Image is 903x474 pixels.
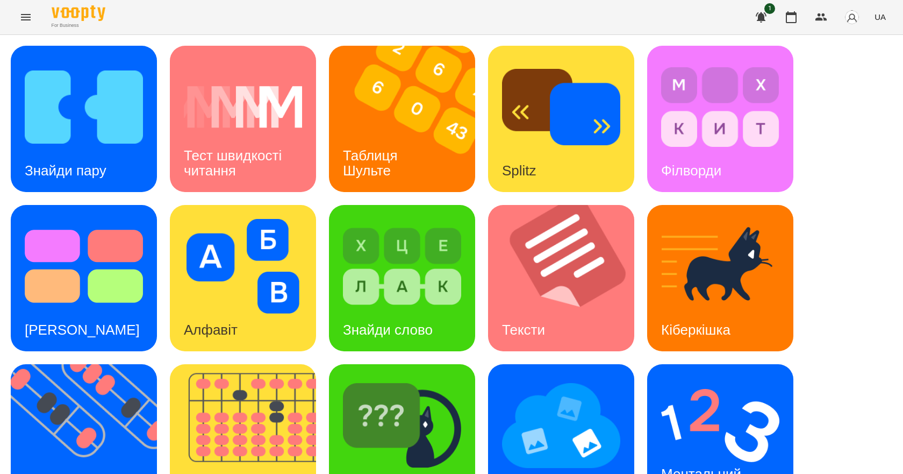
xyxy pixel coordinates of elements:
span: For Business [52,22,105,29]
a: ФілвордиФілворди [647,46,793,192]
h3: Алфавіт [184,322,238,338]
a: Знайди паруЗнайди пару [11,46,157,192]
a: SplitzSplitz [488,46,634,192]
img: Знайди Кіберкішку [343,378,461,473]
button: UA [870,7,890,27]
a: Знайди словоЗнайди слово [329,205,475,351]
h3: Кіберкішка [661,322,730,338]
img: Voopty Logo [52,5,105,21]
a: ТекстиТексти [488,205,634,351]
span: 1 [764,3,775,14]
img: Ментальний рахунок [661,378,779,473]
h3: Знайди пару [25,162,106,179]
span: UA [875,11,886,23]
img: Знайди слово [343,219,461,314]
a: Тест швидкості читанняТест швидкості читання [170,46,316,192]
img: Splitz [502,60,620,154]
img: Мнемотехніка [502,378,620,473]
h3: Знайди слово [343,322,433,338]
img: Тексти [488,205,648,351]
img: Алфавіт [184,219,302,314]
h3: Тест швидкості читання [184,147,285,178]
a: Таблиця ШультеТаблиця Шульте [329,46,475,192]
img: Знайди пару [25,60,143,154]
img: Тест швидкості читання [184,60,302,154]
img: Таблиця Шульте [329,46,489,192]
h3: Таблиця Шульте [343,147,402,178]
img: Тест Струпа [25,219,143,314]
h3: Тексти [502,322,545,338]
h3: Splitz [502,162,536,179]
img: Філворди [661,60,779,154]
a: КіберкішкаКіберкішка [647,205,793,351]
a: Тест Струпа[PERSON_NAME] [11,205,157,351]
img: Кіберкішка [661,219,779,314]
h3: [PERSON_NAME] [25,322,140,338]
h3: Філворди [661,162,721,179]
a: АлфавітАлфавіт [170,205,316,351]
button: Menu [13,4,39,30]
img: avatar_s.png [844,10,859,25]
